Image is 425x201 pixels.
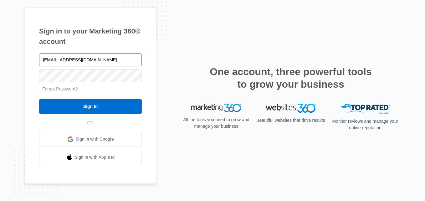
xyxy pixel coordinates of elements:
span: Sign in with Google [76,136,114,142]
a: Sign in with Google [39,132,142,147]
span: OR [83,120,98,126]
p: All the tools you need to grow and manage your business [181,116,251,130]
h2: One account, three powerful tools to grow your business [208,65,374,90]
img: Websites 360 [266,104,316,113]
p: Monitor reviews and manage your online reputation [330,118,400,131]
input: Email [39,53,142,66]
input: Sign In [39,99,142,114]
p: Beautiful websites that drive results [256,117,326,124]
a: Sign in with Apple Id [39,150,142,165]
a: Forgot Password? [42,86,78,91]
img: Top Rated Local [340,104,390,114]
h1: Sign in to your Marketing 360® account [39,26,142,47]
img: Marketing 360 [191,104,241,112]
span: Sign in with Apple Id [75,154,115,161]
